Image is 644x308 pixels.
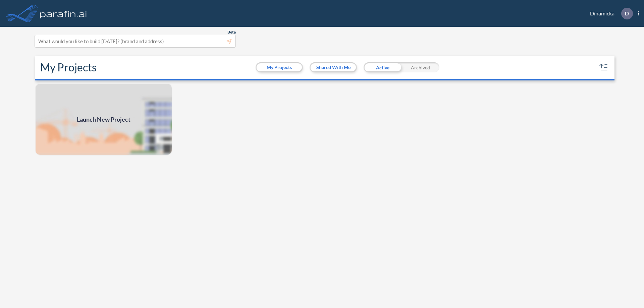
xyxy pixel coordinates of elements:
[580,8,639,19] div: Dinamicka
[35,83,172,156] a: Launch New Project
[401,62,439,72] div: Archived
[227,29,236,35] span: Beta
[35,83,172,156] img: add
[598,62,609,73] button: sort
[625,10,629,16] p: D
[311,63,356,71] button: Shared With Me
[77,115,130,124] span: Launch New Project
[364,62,401,72] div: Active
[39,7,88,20] img: logo
[257,63,302,71] button: My Projects
[40,61,97,74] h2: My Projects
